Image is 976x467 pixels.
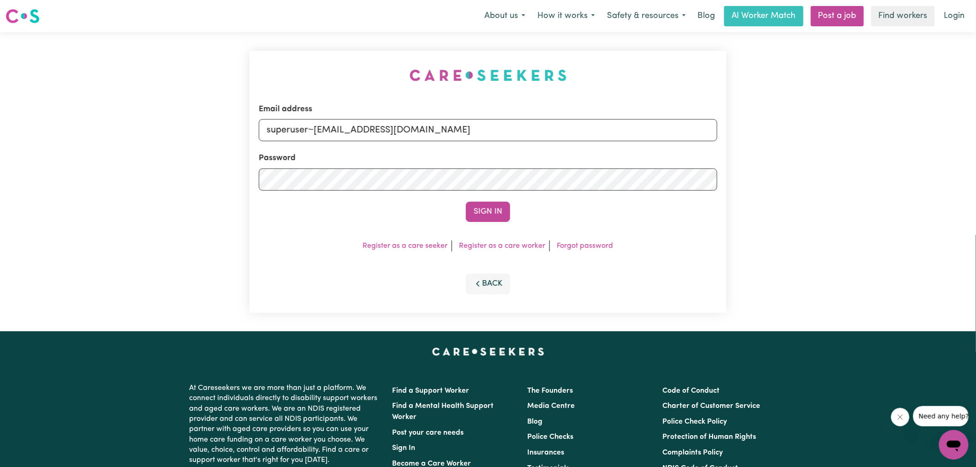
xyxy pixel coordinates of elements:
[939,430,969,460] iframe: Button to launch messaging window
[6,6,56,14] span: Need any help?
[601,6,692,26] button: Safety & resources
[531,6,601,26] button: How it works
[466,274,510,294] button: Back
[478,6,531,26] button: About us
[663,449,723,456] a: Complaints Policy
[392,429,464,437] a: Post your care needs
[527,433,573,441] a: Police Checks
[692,6,720,26] a: Blog
[527,418,542,425] a: Blog
[259,152,296,164] label: Password
[811,6,864,26] a: Post a job
[392,402,494,421] a: Find a Mental Health Support Worker
[663,387,720,395] a: Code of Conduct
[259,119,717,141] input: Email address
[392,387,469,395] a: Find a Support Worker
[527,402,575,410] a: Media Centre
[891,408,910,426] iframe: Close message
[466,202,510,222] button: Sign In
[6,8,40,24] img: Careseekers logo
[663,402,761,410] a: Charter of Customer Service
[6,6,40,27] a: Careseekers logo
[527,387,573,395] a: The Founders
[259,103,312,115] label: Email address
[724,6,803,26] a: AI Worker Match
[663,433,756,441] a: Protection of Human Rights
[363,242,448,250] a: Register as a care seeker
[663,418,727,425] a: Police Check Policy
[527,449,564,456] a: Insurances
[913,406,969,426] iframe: Message from company
[939,6,970,26] a: Login
[557,242,613,250] a: Forgot password
[432,348,544,355] a: Careseekers home page
[871,6,935,26] a: Find workers
[392,444,415,452] a: Sign In
[459,242,546,250] a: Register as a care worker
